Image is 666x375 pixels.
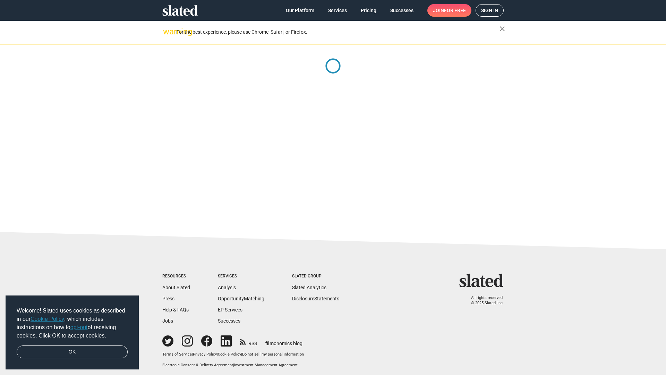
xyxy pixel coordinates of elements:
[385,4,419,17] a: Successes
[427,4,471,17] a: Joinfor free
[328,4,347,17] span: Services
[234,363,298,367] a: Investment Management Agreement
[292,274,339,279] div: Slated Group
[176,27,499,37] div: For the best experience, please use Chrome, Safari, or Firefox.
[70,324,88,330] a: opt-out
[265,341,274,346] span: film
[286,4,314,17] span: Our Platform
[218,296,264,301] a: OpportunityMatching
[433,4,466,17] span: Join
[265,335,302,347] a: filmonomics blog
[193,352,217,357] a: Privacy Policy
[390,4,413,17] span: Successes
[162,274,190,279] div: Resources
[233,363,234,367] span: |
[6,295,139,370] div: cookieconsent
[361,4,376,17] span: Pricing
[464,295,504,306] p: All rights reserved. © 2025 Slated, Inc.
[481,5,498,16] span: Sign in
[17,345,128,359] a: dismiss cookie message
[242,352,304,357] button: Do not sell my personal information
[323,4,352,17] a: Services
[17,307,128,340] span: Welcome! Slated uses cookies as described in our , which includes instructions on how to of recei...
[163,27,171,36] mat-icon: warning
[240,336,257,347] a: RSS
[218,318,240,324] a: Successes
[192,352,193,357] span: |
[31,316,64,322] a: Cookie Policy
[217,352,218,357] span: |
[162,307,189,312] a: Help & FAQs
[498,25,506,33] mat-icon: close
[162,352,192,357] a: Terms of Service
[218,352,241,357] a: Cookie Policy
[162,363,233,367] a: Electronic Consent & Delivery Agreement
[162,296,174,301] a: Press
[218,274,264,279] div: Services
[292,296,339,301] a: DisclosureStatements
[476,4,504,17] a: Sign in
[280,4,320,17] a: Our Platform
[355,4,382,17] a: Pricing
[162,285,190,290] a: About Slated
[218,285,236,290] a: Analysis
[218,307,242,312] a: EP Services
[444,4,466,17] span: for free
[162,318,173,324] a: Jobs
[292,285,326,290] a: Slated Analytics
[241,352,242,357] span: |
